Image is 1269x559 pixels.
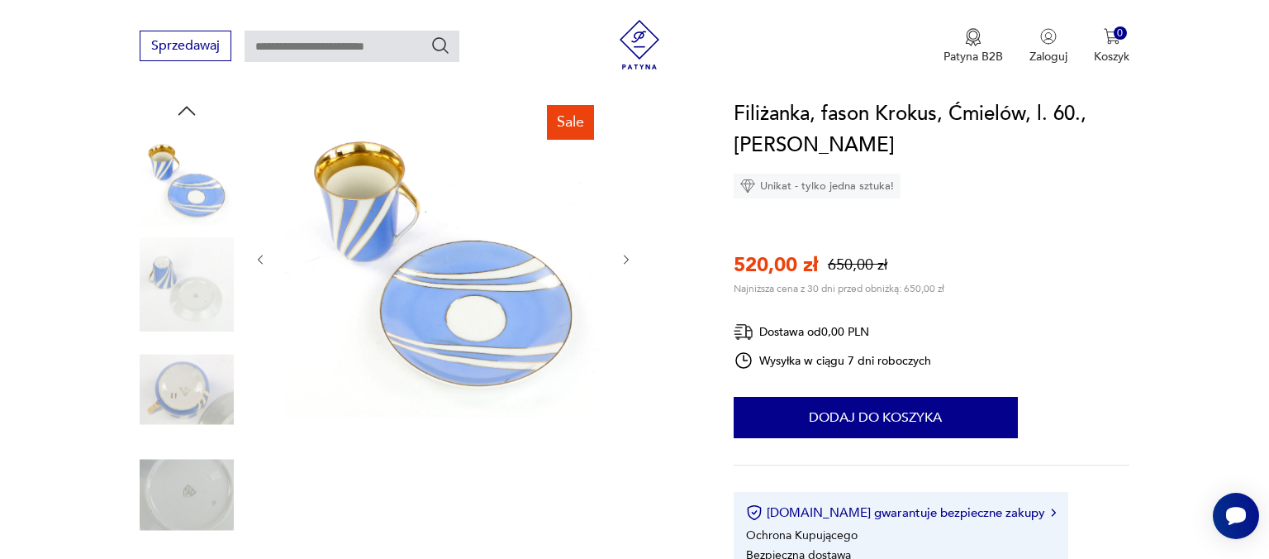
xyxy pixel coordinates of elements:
[740,179,755,193] img: Ikona diamentu
[140,31,231,61] button: Sprzedawaj
[734,251,818,279] p: 520,00 zł
[140,448,234,542] img: Zdjęcie produktu Filiżanka, fason Krokus, Ćmielów, l. 60., W. Potacki
[943,28,1003,64] a: Ikona medaluPatyna B2B
[734,351,932,370] div: Wysyłka w ciągu 7 dni roboczych
[1051,509,1056,517] img: Ikona strzałki w prawo
[943,49,1003,64] p: Patyna B2B
[1094,49,1129,64] p: Koszyk
[615,20,664,69] img: Patyna - sklep z meblami i dekoracjami vintage
[1040,28,1057,45] img: Ikonka użytkownika
[547,105,594,140] div: Sale
[746,504,1056,521] button: [DOMAIN_NAME] gwarantuje bezpieczne zakupy
[734,322,753,342] img: Ikona dostawy
[746,528,858,543] li: Ochrona Kupującego
[1094,28,1129,64] button: 0Koszyk
[140,41,231,53] a: Sprzedawaj
[1114,26,1128,41] div: 0
[943,28,1003,64] button: Patyna B2B
[734,282,944,295] p: Najniższa cena z 30 dni przed obniżką: 650,00 zł
[734,98,1129,161] h1: Filiżanka, fason Krokus, Ćmielów, l. 60., [PERSON_NAME]
[734,322,932,342] div: Dostawa od 0,00 PLN
[1029,49,1067,64] p: Zaloguj
[284,98,603,418] img: Zdjęcie produktu Filiżanka, fason Krokus, Ćmielów, l. 60., W. Potacki
[734,174,901,198] div: Unikat - tylko jedna sztuka!
[1213,493,1259,539] iframe: Smartsupp widget button
[1029,28,1067,64] button: Zaloguj
[1104,28,1120,45] img: Ikona koszyka
[140,237,234,332] img: Zdjęcie produktu Filiżanka, fason Krokus, Ćmielów, l. 60., W. Potacki
[430,36,450,55] button: Szukaj
[746,504,763,521] img: Ikona certyfikatu
[965,28,981,46] img: Ikona medalu
[828,255,887,275] p: 650,00 zł
[140,131,234,226] img: Zdjęcie produktu Filiżanka, fason Krokus, Ćmielów, l. 60., W. Potacki
[734,397,1018,438] button: Dodaj do koszyka
[140,342,234,437] img: Zdjęcie produktu Filiżanka, fason Krokus, Ćmielów, l. 60., W. Potacki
